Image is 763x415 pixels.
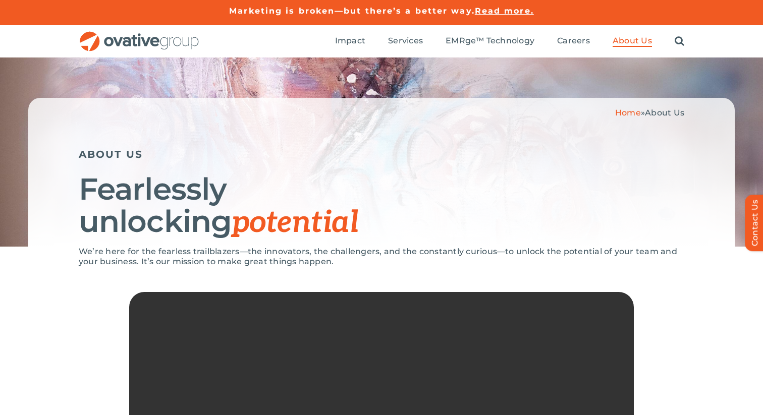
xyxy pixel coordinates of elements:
a: EMRge™ Technology [446,36,534,47]
a: Careers [557,36,590,47]
span: About Us [645,108,684,117]
span: EMRge™ Technology [446,36,534,46]
nav: Menu [335,25,684,57]
a: Home [615,108,641,117]
span: Careers [557,36,590,46]
a: About Us [613,36,652,47]
h5: ABOUT US [79,148,684,160]
h1: Fearlessly unlocking [79,173,684,239]
a: Services [388,36,423,47]
p: We’re here for the fearless trailblazers—the innovators, the challengers, and the constantly curi... [79,247,684,267]
a: Marketing is broken—but there’s a better way. [229,6,475,16]
a: OG_Full_horizontal_RGB [79,30,200,40]
span: » [615,108,684,117]
a: Impact [335,36,365,47]
span: Services [388,36,423,46]
span: potential [232,205,358,241]
span: About Us [613,36,652,46]
a: Read more. [475,6,534,16]
span: Impact [335,36,365,46]
a: Search [675,36,684,47]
